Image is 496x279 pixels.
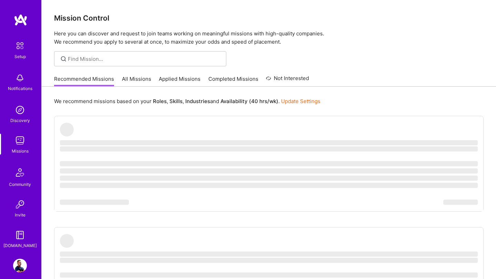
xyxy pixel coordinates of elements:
[54,14,484,22] h3: Mission Control
[13,259,27,272] img: User Avatar
[169,98,183,104] b: Skills
[122,75,151,87] a: All Missions
[12,147,29,155] div: Missions
[9,181,31,188] div: Community
[185,98,210,104] b: Industries
[13,38,27,53] img: setup
[12,164,28,181] img: Community
[54,75,114,87] a: Recommended Missions
[14,14,28,26] img: logo
[15,211,25,219] div: Invite
[13,198,27,211] img: Invite
[8,85,32,92] div: Notifications
[3,242,37,249] div: [DOMAIN_NAME]
[266,74,309,87] a: Not Interested
[220,98,278,104] b: Availability (40 hrs/wk)
[14,53,26,60] div: Setup
[13,71,27,85] img: bell
[208,75,258,87] a: Completed Missions
[10,117,30,124] div: Discovery
[13,103,27,117] img: discovery
[153,98,167,104] b: Roles
[60,55,68,63] i: icon SearchGrey
[281,98,320,104] a: Update Settings
[68,55,221,63] input: Find Mission...
[54,98,320,105] p: We recommend missions based on your , , and .
[54,30,484,46] p: Here you can discover and request to join teams working on meaningful missions with high-quality ...
[159,75,200,87] a: Applied Missions
[11,259,29,272] a: User Avatar
[13,134,27,147] img: teamwork
[13,228,27,242] img: guide book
